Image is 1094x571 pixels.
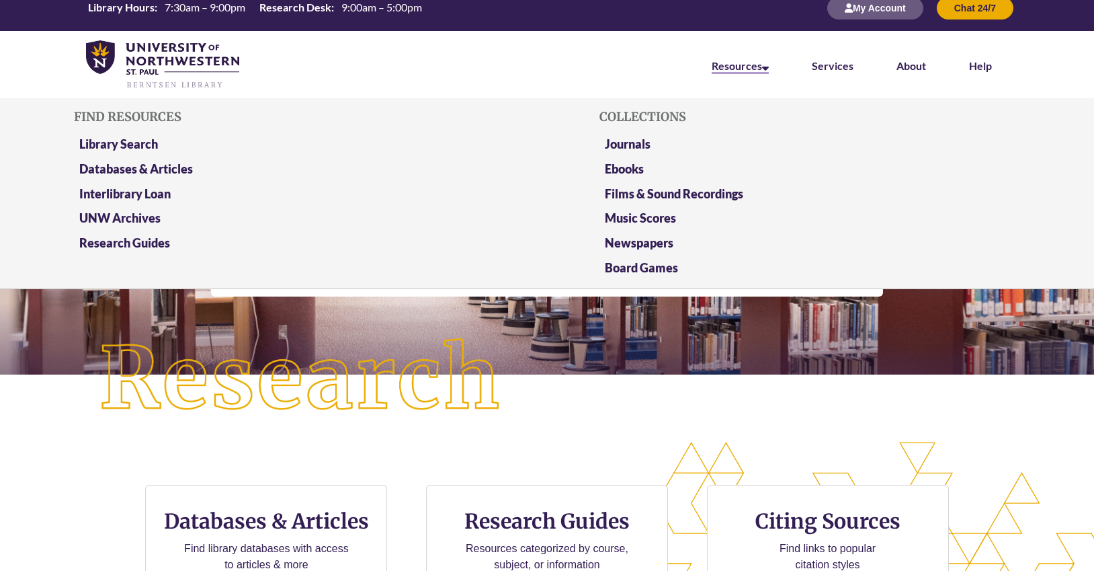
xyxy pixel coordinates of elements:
[605,260,678,275] a: Board Games
[79,137,158,151] a: Library Search
[969,59,992,72] a: Help
[827,2,923,13] a: My Account
[437,508,657,534] h3: Research Guides
[746,508,910,534] h3: Citing Sources
[937,2,1013,13] a: Chat 24/7
[79,186,171,201] a: Interlibrary Loan
[896,59,926,72] a: About
[605,137,650,151] a: Journals
[812,59,853,72] a: Services
[86,40,239,89] img: UNWSP Library Logo
[165,1,245,13] span: 7:30am – 9:00pm
[712,59,769,74] a: Resources
[599,110,1020,124] h5: Collections
[79,211,161,225] a: UNW Archives
[605,235,673,250] a: Newspapers
[79,161,193,176] a: Databases & Articles
[74,110,495,124] h5: Find Resources
[157,508,376,534] h3: Databases & Articles
[605,161,644,176] a: Ebooks
[605,186,743,201] a: Films & Sound Recordings
[341,1,422,13] span: 9:00am – 5:00pm
[54,294,547,465] img: Research
[79,235,170,250] a: Research Guides
[605,211,676,225] a: Music Scores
